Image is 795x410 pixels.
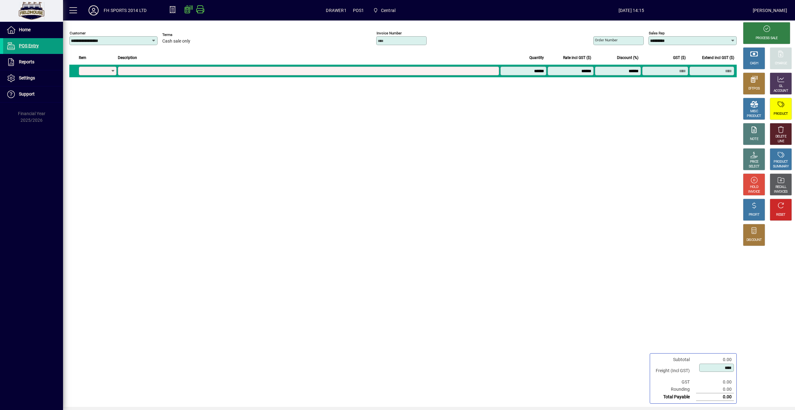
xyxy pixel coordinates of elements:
[84,5,104,16] button: Profile
[775,185,786,190] div: RECALL
[510,5,753,15] span: [DATE] 14:15
[595,38,618,42] mat-label: Order number
[747,114,761,119] div: PRODUCT
[775,134,786,139] div: DELETE
[377,31,402,35] mat-label: Invoice number
[756,36,778,41] div: PROCESS SALE
[673,54,686,61] span: GST ($)
[749,213,759,217] div: PROFIT
[653,386,696,393] td: Rounding
[19,75,35,80] span: Settings
[776,213,786,217] div: RESET
[353,5,364,15] span: POS1
[750,137,758,142] div: NOTE
[696,378,734,386] td: 0.00
[3,70,63,86] a: Settings
[3,22,63,38] a: Home
[748,86,760,91] div: EFTPOS
[19,27,31,32] span: Home
[696,386,734,393] td: 0.00
[746,238,762,243] div: DISCOUNT
[370,5,398,16] span: Central
[653,393,696,401] td: Total Payable
[70,31,86,35] mat-label: Customer
[118,54,137,61] span: Description
[696,393,734,401] td: 0.00
[19,59,34,64] span: Reports
[381,5,395,15] span: Central
[748,190,760,194] div: INVOICE
[19,43,39,48] span: POS Entry
[750,61,758,66] div: CASH
[773,164,789,169] div: SUMMARY
[162,33,200,37] span: Terms
[774,160,788,164] div: PRODUCT
[649,31,665,35] mat-label: Sales rep
[774,190,787,194] div: INVOICES
[750,160,758,164] div: PRICE
[778,139,784,144] div: LINE
[162,39,190,44] span: Cash sale only
[702,54,734,61] span: Extend incl GST ($)
[19,91,35,97] span: Support
[779,84,783,89] div: GL
[774,112,788,116] div: PRODUCT
[696,356,734,363] td: 0.00
[653,378,696,386] td: GST
[617,54,638,61] span: Discount (%)
[749,164,760,169] div: SELECT
[653,356,696,363] td: Subtotal
[775,61,787,66] div: CHARGE
[3,86,63,102] a: Support
[326,5,346,15] span: DRAWER1
[753,5,787,15] div: [PERSON_NAME]
[653,363,696,378] td: Freight (Incl GST)
[79,54,86,61] span: Item
[750,185,758,190] div: HOLD
[3,54,63,70] a: Reports
[750,109,758,114] div: MISC
[774,89,788,93] div: ACCOUNT
[104,5,147,15] div: FH SPORTS 2014 LTD
[563,54,591,61] span: Rate incl GST ($)
[529,54,544,61] span: Quantity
